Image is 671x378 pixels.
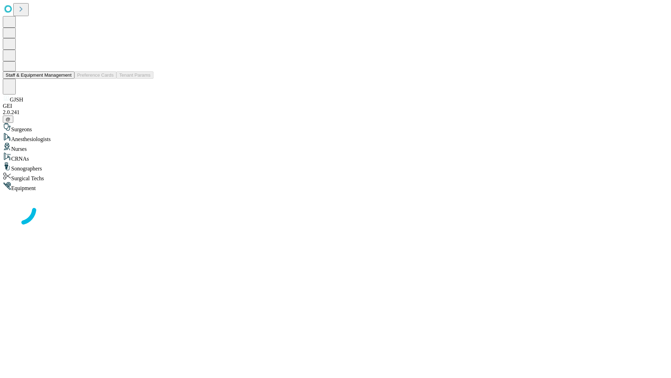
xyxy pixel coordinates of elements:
[3,123,668,133] div: Surgeons
[3,71,74,79] button: Staff & Equipment Management
[3,172,668,182] div: Surgical Techs
[3,142,668,152] div: Nurses
[3,152,668,162] div: CRNAs
[116,71,153,79] button: Tenant Params
[3,162,668,172] div: Sonographers
[3,103,668,109] div: GEI
[3,115,13,123] button: @
[6,117,10,122] span: @
[3,133,668,142] div: Anesthesiologists
[3,182,668,191] div: Equipment
[74,71,116,79] button: Preference Cards
[3,109,668,115] div: 2.0.241
[10,97,23,103] span: GJSH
